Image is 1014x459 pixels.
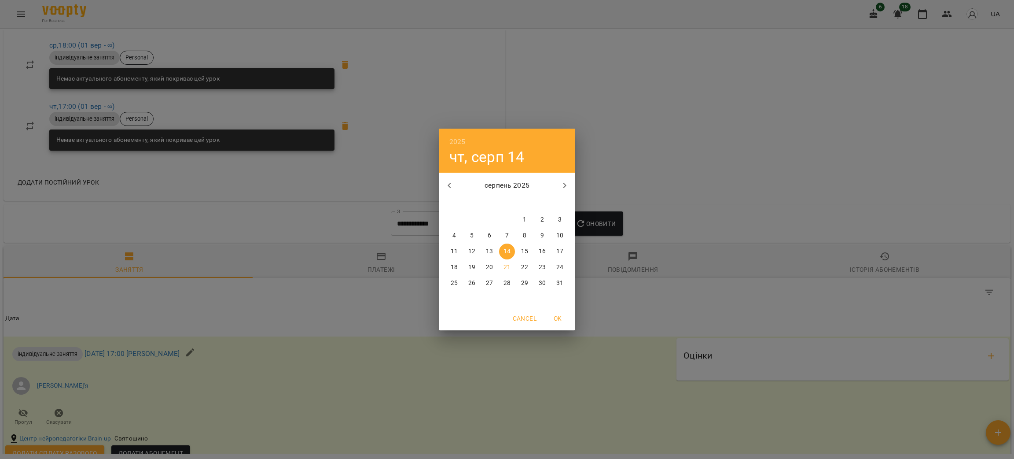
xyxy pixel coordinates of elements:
p: 14 [503,247,511,256]
button: 29 [517,275,533,291]
span: сб [534,199,550,207]
button: 30 [534,275,550,291]
p: серпень 2025 [460,180,555,191]
button: 27 [481,275,497,291]
p: 6 [488,231,491,240]
button: 25 [446,275,462,291]
button: 26 [464,275,480,291]
p: 17 [556,247,563,256]
p: 30 [539,279,546,288]
button: 28 [499,275,515,291]
button: 20 [481,259,497,275]
p: 26 [468,279,475,288]
p: 18 [451,263,458,272]
button: 13 [481,244,497,259]
p: 28 [503,279,511,288]
p: 15 [521,247,528,256]
button: Cancel [509,311,540,326]
p: 16 [539,247,546,256]
p: 27 [486,279,493,288]
button: 19 [464,259,480,275]
span: Cancel [513,313,536,324]
span: пн [446,199,462,207]
p: 23 [539,263,546,272]
button: 31 [552,275,568,291]
button: 8 [517,228,533,244]
p: 29 [521,279,528,288]
span: нд [552,199,568,207]
button: 23 [534,259,550,275]
button: 24 [552,259,568,275]
p: 24 [556,263,563,272]
p: 13 [486,247,493,256]
span: вт [464,199,480,207]
span: ср [481,199,497,207]
p: 20 [486,263,493,272]
p: 1 [523,215,526,224]
p: 25 [451,279,458,288]
button: 14 [499,244,515,259]
button: 22 [517,259,533,275]
button: 2 [534,212,550,228]
button: 9 [534,228,550,244]
button: 16 [534,244,550,259]
p: 8 [523,231,526,240]
button: 15 [517,244,533,259]
span: OK [547,313,568,324]
button: 10 [552,228,568,244]
p: 2 [540,215,544,224]
p: 9 [540,231,544,240]
p: 21 [503,263,511,272]
p: 31 [556,279,563,288]
button: 12 [464,244,480,259]
span: пт [517,199,533,207]
button: 7 [499,228,515,244]
button: 5 [464,228,480,244]
button: 21 [499,259,515,275]
button: 11 [446,244,462,259]
p: 7 [505,231,509,240]
button: 6 [481,228,497,244]
span: чт [499,199,515,207]
button: чт, серп 14 [449,148,525,166]
p: 22 [521,263,528,272]
button: 4 [446,228,462,244]
p: 19 [468,263,475,272]
button: OK [544,311,572,326]
button: 2025 [449,136,466,148]
p: 12 [468,247,475,256]
button: 17 [552,244,568,259]
p: 10 [556,231,563,240]
button: 18 [446,259,462,275]
p: 11 [451,247,458,256]
p: 4 [452,231,456,240]
button: 3 [552,212,568,228]
p: 5 [470,231,474,240]
p: 3 [558,215,562,224]
button: 1 [517,212,533,228]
